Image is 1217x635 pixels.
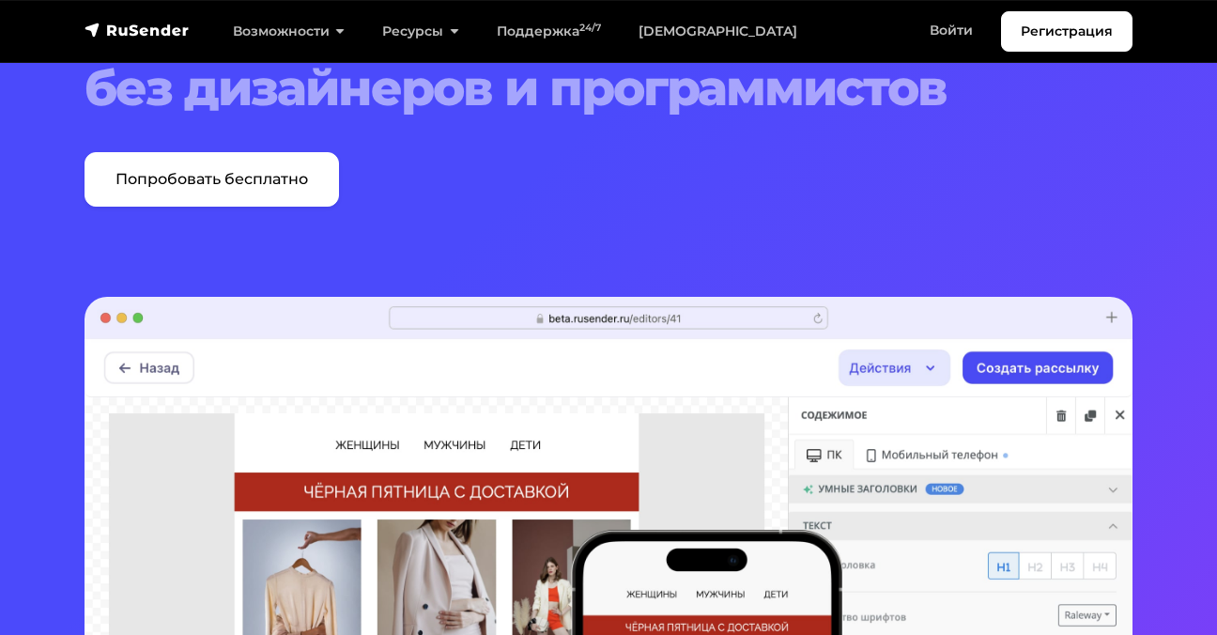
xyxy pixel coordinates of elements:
[85,152,339,207] a: Попробовать бесплатно
[363,12,477,51] a: Ресурсы
[620,12,816,51] a: [DEMOGRAPHIC_DATA]
[911,11,992,50] a: Войти
[1001,11,1132,52] a: Регистрация
[579,22,601,34] sup: 24/7
[214,12,363,51] a: Возможности
[85,21,190,39] img: RuSender
[85,59,1132,117] span: без дизайнеров и программистов
[478,12,620,51] a: Поддержка24/7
